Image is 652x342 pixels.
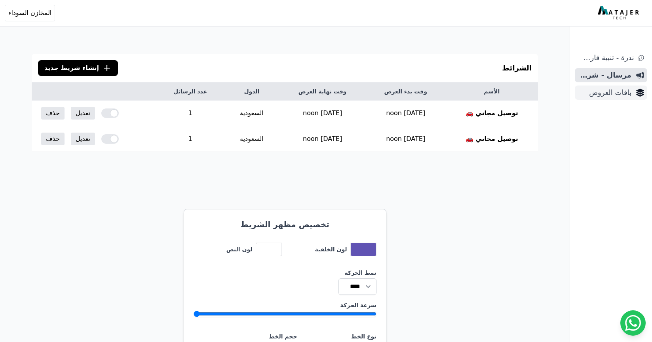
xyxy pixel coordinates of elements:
[446,126,538,152] th: توصيل مجاني 🚗
[156,101,224,126] td: 1
[315,245,350,253] label: لون الخلفية
[41,133,65,145] button: حذف
[598,6,641,20] img: MatajerTech Logo
[366,101,446,126] td: [DATE] noon
[41,107,65,120] button: حذف
[351,243,376,256] button: toggle color picker dialog
[156,83,224,101] th: عدد الرسائل
[8,8,51,18] span: المخازن السوداء
[44,63,99,73] span: إنشاء شريط جديد
[224,101,279,126] td: السعودية
[5,5,55,21] button: المخازن السوداء
[366,83,446,101] th: وقت بدء العرض
[224,83,279,101] th: الدول
[194,269,376,277] label: نمط الحركة
[71,107,95,120] a: تعديل
[156,126,224,152] td: 1
[446,101,538,126] th: توصيل مجاني 🚗
[279,101,365,126] td: [DATE] noon
[304,332,376,340] label: نوع الخط
[446,83,538,101] th: الأسم
[194,301,376,309] label: سرعة الحركة
[502,63,532,74] h3: الشرائط
[224,126,279,152] td: السعودية
[578,52,634,63] span: ندرة - تنبية قارب علي النفاذ
[578,70,631,81] span: مرسال - شريط دعاية
[224,332,297,340] label: حجم الخط
[71,133,95,145] a: تعديل
[194,219,376,230] h3: تخصيص مظهر الشريط
[279,83,365,101] th: وقت نهاية العرض
[578,87,631,98] span: باقات العروض
[279,126,365,152] td: [DATE] noon
[366,126,446,152] td: [DATE] noon
[256,243,281,256] button: toggle color picker dialog
[226,245,256,253] label: لون النص
[38,60,118,76] a: إنشاء شريط جديد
